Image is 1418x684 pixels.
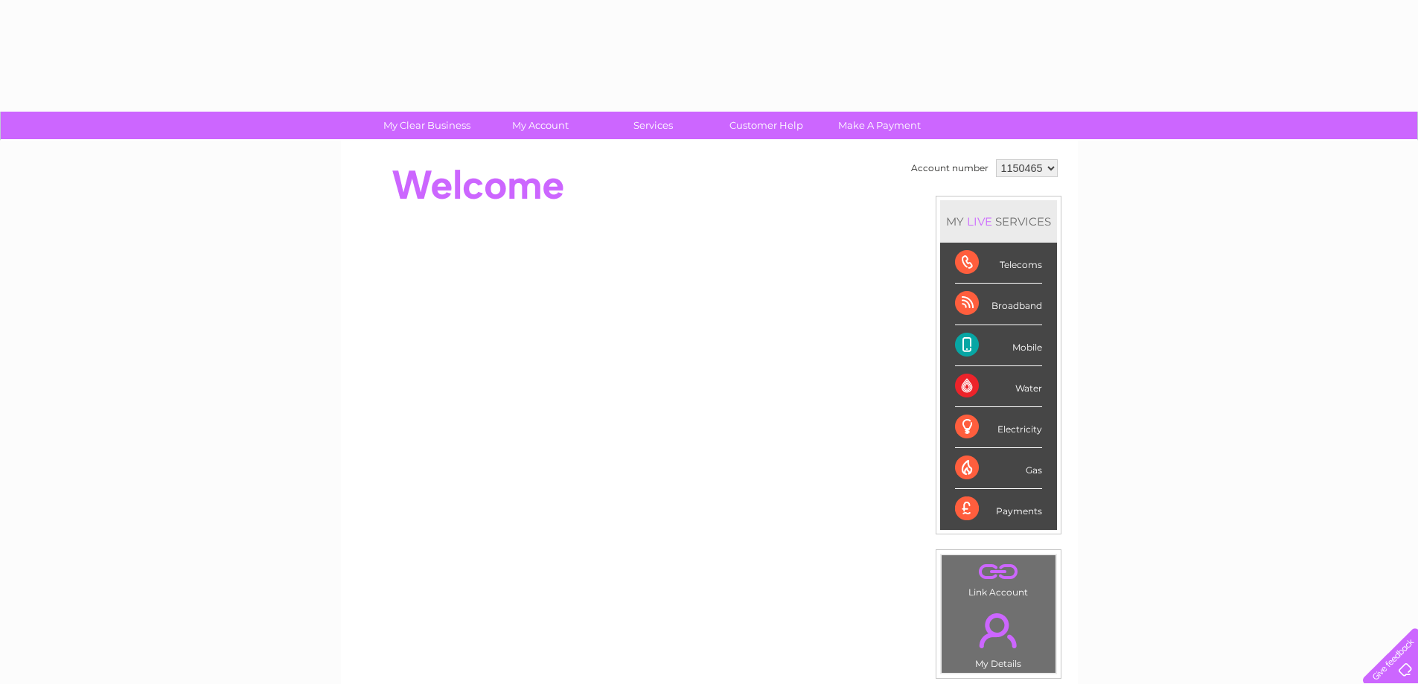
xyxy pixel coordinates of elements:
td: Account number [907,156,992,181]
div: Water [955,366,1042,407]
div: Mobile [955,325,1042,366]
a: Make A Payment [818,112,941,139]
a: My Clear Business [365,112,488,139]
a: . [945,559,1052,585]
a: My Account [479,112,601,139]
div: MY SERVICES [940,200,1057,243]
div: LIVE [964,214,995,228]
div: Broadband [955,284,1042,325]
a: . [945,604,1052,656]
div: Payments [955,489,1042,529]
td: Link Account [941,554,1056,601]
a: Customer Help [705,112,828,139]
a: Services [592,112,715,139]
div: Gas [955,448,1042,489]
div: Electricity [955,407,1042,448]
div: Telecoms [955,243,1042,284]
td: My Details [941,601,1056,674]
